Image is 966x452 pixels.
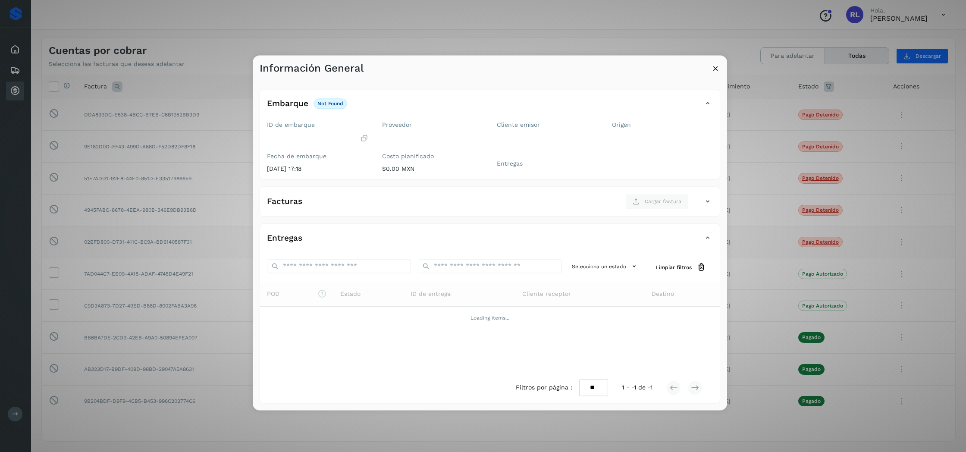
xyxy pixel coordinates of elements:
[497,121,598,129] label: Cliente emisor
[656,264,692,271] span: Limpiar filtros
[382,153,483,160] label: Costo planificado
[497,160,598,167] label: Entregas
[649,260,713,276] button: Limpiar filtros
[645,198,681,206] span: Cargar factura
[260,62,364,75] h3: Información General
[267,153,368,160] label: Fecha de embarque
[317,100,343,107] p: not found
[267,121,368,129] label: ID de embarque
[267,99,308,109] h4: Embarque
[260,231,720,253] div: Entregas
[411,290,451,299] span: ID de entrega
[625,194,689,210] button: Cargar factura
[267,197,302,207] h4: Facturas
[622,383,652,392] span: 1 - -1 de -1
[267,290,326,299] span: POD
[267,233,302,243] h4: Entregas
[516,383,572,392] span: Filtros por página :
[652,290,674,299] span: Destino
[568,260,642,274] button: Selecciona un estado
[260,194,720,217] div: FacturasCargar factura
[267,165,368,173] p: [DATE] 17:18
[260,307,720,330] td: Loading items...
[340,290,361,299] span: Estado
[260,96,720,118] div: Embarquenot found
[522,290,571,299] span: Cliente receptor
[382,165,483,173] p: $0.00 MXN
[382,121,483,129] label: Proveedor
[612,121,713,129] label: Origen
